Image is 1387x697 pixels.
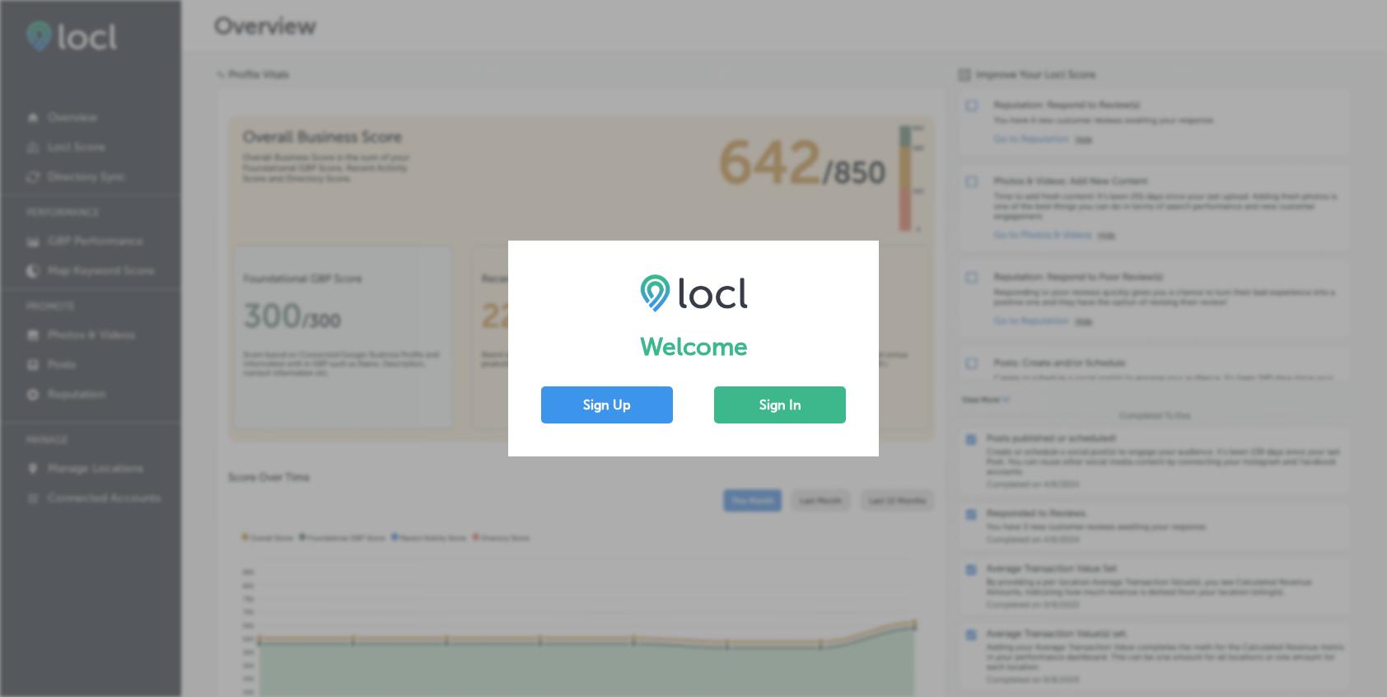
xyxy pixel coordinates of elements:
button: Sign In [714,386,846,423]
button: Sign Up [541,386,673,423]
h1: Welcome [541,332,846,362]
img: LOCL logo [640,274,748,311]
